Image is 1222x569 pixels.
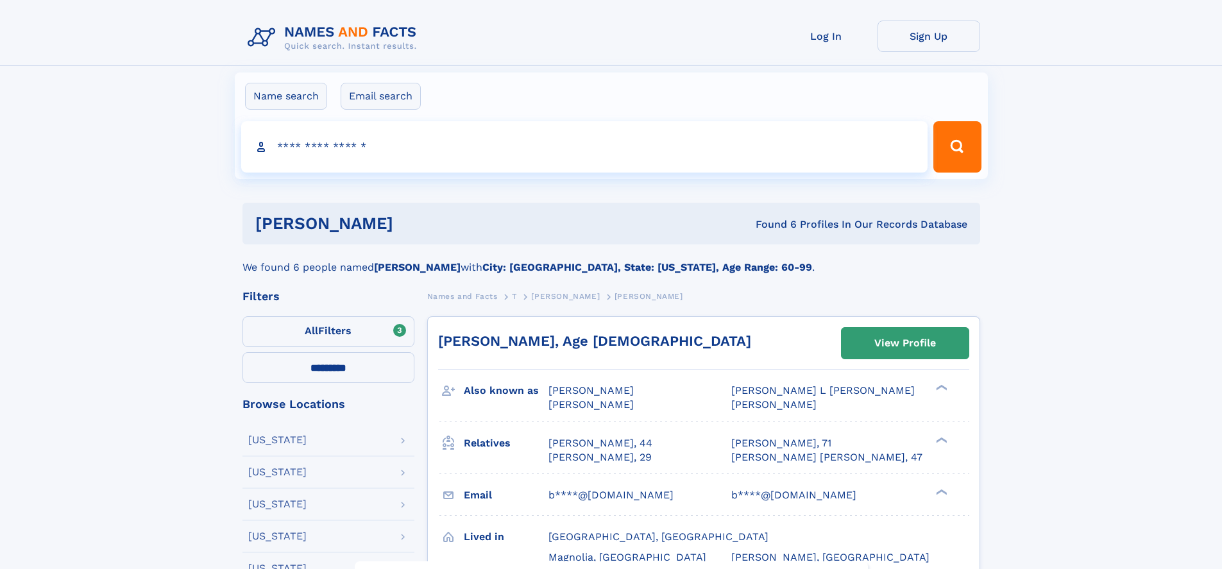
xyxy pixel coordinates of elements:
[512,288,517,304] a: T
[731,551,929,563] span: [PERSON_NAME], [GEOGRAPHIC_DATA]
[731,398,817,411] span: [PERSON_NAME]
[248,467,307,477] div: [US_STATE]
[242,316,414,347] label: Filters
[242,291,414,302] div: Filters
[464,484,548,506] h3: Email
[731,450,922,464] a: [PERSON_NAME] [PERSON_NAME], 47
[305,325,318,337] span: All
[464,526,548,548] h3: Lived in
[438,333,751,349] a: [PERSON_NAME], Age [DEMOGRAPHIC_DATA]
[512,292,517,301] span: T
[933,488,948,496] div: ❯
[548,398,634,411] span: [PERSON_NAME]
[615,292,683,301] span: [PERSON_NAME]
[242,398,414,410] div: Browse Locations
[255,216,575,232] h1: [PERSON_NAME]
[731,436,831,450] a: [PERSON_NAME], 71
[242,21,427,55] img: Logo Names and Facts
[531,292,600,301] span: [PERSON_NAME]
[548,436,652,450] a: [PERSON_NAME], 44
[482,261,812,273] b: City: [GEOGRAPHIC_DATA], State: [US_STATE], Age Range: 60-99
[731,384,915,396] span: [PERSON_NAME] L [PERSON_NAME]
[248,435,307,445] div: [US_STATE]
[248,499,307,509] div: [US_STATE]
[531,288,600,304] a: [PERSON_NAME]
[933,436,948,444] div: ❯
[248,531,307,541] div: [US_STATE]
[933,384,948,392] div: ❯
[427,288,498,304] a: Names and Facts
[548,531,768,543] span: [GEOGRAPHIC_DATA], [GEOGRAPHIC_DATA]
[464,380,548,402] h3: Also known as
[874,328,936,358] div: View Profile
[548,551,706,563] span: Magnolia, [GEOGRAPHIC_DATA]
[548,450,652,464] a: [PERSON_NAME], 29
[341,83,421,110] label: Email search
[878,21,980,52] a: Sign Up
[842,328,969,359] a: View Profile
[242,244,980,275] div: We found 6 people named with .
[574,217,967,232] div: Found 6 Profiles In Our Records Database
[245,83,327,110] label: Name search
[775,21,878,52] a: Log In
[548,384,634,396] span: [PERSON_NAME]
[933,121,981,173] button: Search Button
[374,261,461,273] b: [PERSON_NAME]
[464,432,548,454] h3: Relatives
[241,121,928,173] input: search input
